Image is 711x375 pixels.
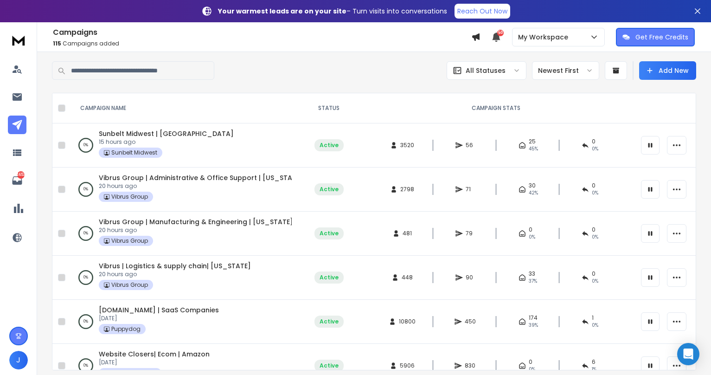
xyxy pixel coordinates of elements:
span: 1 [592,314,594,322]
a: Sunbelt Midwest | [GEOGRAPHIC_DATA] [99,129,234,138]
span: 0 [592,138,596,145]
div: Active [320,362,339,369]
a: Vibrus Group | Manufacturing & Engineering | [US_STATE] [99,217,293,226]
p: 20 hours ago [99,182,292,190]
span: 2798 [400,186,414,193]
span: 0 [592,226,596,233]
td: 0%[DOMAIN_NAME] | SaaS Companies[DATE]Puppydog [69,300,301,344]
span: 42 % [529,189,538,197]
p: 0 % [83,229,88,238]
span: 0 % [592,278,598,285]
span: 1 % [592,366,596,373]
span: 0% [529,233,535,241]
img: logo [9,32,28,49]
div: Active [320,274,339,281]
p: 0 % [83,361,88,370]
a: Website Closers| Ecom | Amazon [99,349,210,359]
p: Vibrus Group [111,237,148,245]
span: 448 [402,274,413,281]
a: Vibrus | Logistics & supply chain| [US_STATE] [99,261,251,271]
span: 174 [529,314,538,322]
td: 0%Vibrus Group | Manufacturing & Engineering | [US_STATE]20 hours agoVibrus Group [69,212,301,256]
span: 71 [466,186,475,193]
p: Puppydog [111,325,141,333]
p: [DATE] [99,315,219,322]
p: All Statuses [466,66,506,75]
span: 3520 [400,142,414,149]
span: 39 % [529,322,538,329]
div: Active [320,230,339,237]
span: 115 [53,39,61,47]
a: Vibrus Group | Administrative & Office Support | [US_STATE] [99,173,303,182]
p: Get Free Credits [635,32,688,42]
span: 0 [529,358,532,366]
span: 6 [592,358,596,366]
span: 50 [497,30,504,36]
span: 37 % [529,278,537,285]
h1: Campaigns [53,27,471,38]
span: 30 [529,182,536,189]
span: 33 [529,270,535,278]
span: 10800 [399,318,416,325]
span: 0 % [592,189,598,197]
span: 450 [465,318,476,325]
a: Reach Out Now [455,4,510,19]
span: 56 [466,142,475,149]
div: Open Intercom Messenger [677,343,699,365]
button: Newest First [532,61,599,80]
p: Vibrus Group [111,193,148,200]
p: [DATE] [99,359,210,366]
p: 20 hours ago [99,226,292,234]
span: 0% [529,366,535,373]
p: 0 % [83,273,88,282]
span: 0 % [592,233,598,241]
th: STATUS [301,93,357,123]
p: My Workspace [518,32,572,42]
p: 20 hours ago [99,271,251,278]
span: 25 [529,138,536,145]
p: 4653 [17,171,25,179]
button: J [9,351,28,369]
span: 0 % [592,145,598,153]
span: 45 % [529,145,538,153]
p: 0 % [83,185,88,194]
a: 4653 [8,171,26,190]
div: Active [320,318,339,325]
span: 5906 [400,362,415,369]
p: Reach Out Now [457,6,507,16]
p: 15 hours ago [99,138,234,146]
p: – Turn visits into conversations [218,6,447,16]
p: Campaigns added [53,40,471,47]
td: 0%Vibrus | Logistics & supply chain| [US_STATE]20 hours agoVibrus Group [69,256,301,300]
span: 0 % [592,322,598,329]
span: 79 [466,230,475,237]
span: 481 [403,230,412,237]
p: Vibrus Group [111,281,148,289]
button: Get Free Credits [616,28,695,46]
span: 0 [592,182,596,189]
p: 0 % [83,317,88,326]
strong: Your warmest leads are on your site [218,6,346,16]
span: 0 [592,270,596,278]
div: Active [320,142,339,149]
th: CAMPAIGN NAME [69,93,301,123]
p: Sunbelt Midwest [111,149,157,156]
p: 0 % [83,141,88,150]
th: CAMPAIGN STATS [357,93,635,123]
span: 830 [465,362,475,369]
a: [DOMAIN_NAME] | SaaS Companies [99,305,219,315]
td: 0%Sunbelt Midwest | [GEOGRAPHIC_DATA]15 hours agoSunbelt Midwest [69,123,301,168]
span: 90 [466,274,475,281]
span: 0 [529,226,532,233]
button: Add New [639,61,696,80]
div: Active [320,186,339,193]
td: 0%Vibrus Group | Administrative & Office Support | [US_STATE]20 hours agoVibrus Group [69,168,301,212]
